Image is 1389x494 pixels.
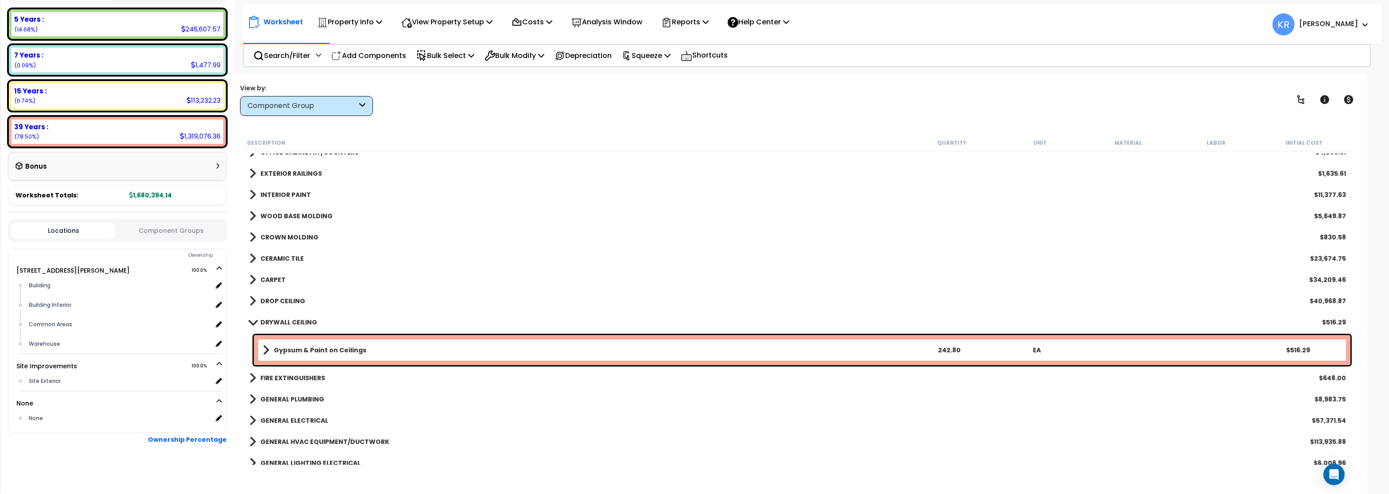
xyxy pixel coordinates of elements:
[180,131,221,141] div: 1,319,076.36
[191,60,221,69] div: 1,477.99
[253,50,310,62] p: Search/Filter
[260,395,324,404] b: GENERAL PLUMBING
[14,15,44,24] b: 5 Years :
[27,339,212,349] div: Warehouse
[485,50,544,62] p: Bulk Modify
[14,86,47,96] b: 15 Years :
[16,362,77,370] a: Site Improvements 100.0%
[1033,139,1047,147] small: Unit
[27,280,212,291] div: Building
[14,62,36,69] small: 0.08795467047722007%
[571,16,642,28] p: Analysis Window
[1318,169,1346,178] div: $1,635.61
[1323,464,1345,485] div: Open Intercom Messenger
[27,413,212,424] div: None
[260,169,322,178] b: EXTERIOR RAILINGS
[937,139,966,147] small: Quantity
[27,300,212,310] div: Building Interior
[512,16,552,28] p: Costs
[1309,275,1346,284] div: $34,209.46
[681,49,728,62] p: Shortcuts
[260,190,311,199] b: INTERIOR PAINT
[12,223,115,239] button: Locations
[27,319,212,330] div: Common Areas
[1319,374,1346,382] div: $648.00
[994,346,1080,355] div: EA
[26,250,226,261] div: Ownership
[16,399,33,408] a: None
[186,96,221,105] div: 113,232.23
[260,374,325,382] b: FIRE EXTINGUISHERS
[120,226,223,235] button: Component Groups
[317,16,382,28] p: Property Info
[263,344,905,356] a: Assembly Title
[191,361,215,371] span: 100.0%
[1314,212,1346,220] div: $5,649.87
[550,45,617,66] div: Depreciation
[1312,416,1346,425] div: $57,371.54
[191,265,215,276] span: 100.0%
[1314,459,1346,467] div: $6,006.96
[1207,139,1226,147] small: Labor
[260,275,286,284] b: CARPET
[622,50,671,62] p: Squeeze
[1314,190,1346,199] div: $11,377.63
[264,16,303,28] p: Worksheet
[1315,148,1346,157] div: $4,086.61
[248,101,357,111] div: Component Group
[14,133,39,140] small: 78.49803365851317%
[27,376,212,386] div: Site Exterior
[907,346,993,355] div: 242.80
[16,191,78,200] span: Worksheet Totals:
[1320,233,1346,242] div: $830.58
[14,97,35,104] small: 6.738432923255541%
[1285,139,1323,147] small: Initial Cost
[260,318,317,327] b: DRYWALL CEILING
[260,212,333,220] b: WOOD BASE MOLDING
[148,435,227,444] b: Ownership Percentage
[555,50,612,62] p: Depreciation
[401,16,493,28] p: View Property Setup
[129,191,172,200] b: 1,680,394.14
[14,122,48,131] b: 39 Years :
[331,50,406,62] p: Add Components
[416,50,474,62] p: Bulk Select
[14,26,38,33] small: 14.675578747754079%
[1310,297,1346,305] div: $40,968.87
[661,16,709,28] p: Reports
[1322,318,1346,327] div: $516.29
[25,163,47,170] h3: Bonus
[260,148,359,157] b: OFFICE CABINETRY/COUNTERS
[728,16,789,28] p: Help Center
[260,297,305,305] b: DROP CEILING
[1299,19,1358,28] b: [PERSON_NAME]
[1315,395,1346,404] div: $8,983.75
[181,24,221,34] div: 246,607.57
[14,50,43,60] b: 7 Years :
[1114,139,1142,147] small: Material
[260,437,389,446] b: GENERAL HVAC EQUIPMENT/DUCTWORK
[1310,437,1346,446] div: $113,935.88
[260,416,328,425] b: GENERAL ELECTRICAL
[1255,346,1342,355] div: $516.29
[1310,254,1346,263] div: $23,674.75
[260,254,304,263] b: CERAMIC TILE
[326,45,411,66] div: Add Components
[247,139,285,147] small: Description
[16,266,130,275] a: [STREET_ADDRESS][PERSON_NAME] 100.0%
[260,233,318,242] b: CROWN MOLDING
[1273,13,1295,35] span: KR
[260,459,361,467] b: GENERAL LIGHTING ELECTRICAL
[676,45,733,66] div: Shortcuts
[274,346,366,355] b: Gypsum & Paint on Ceilings
[240,84,373,93] div: View by:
